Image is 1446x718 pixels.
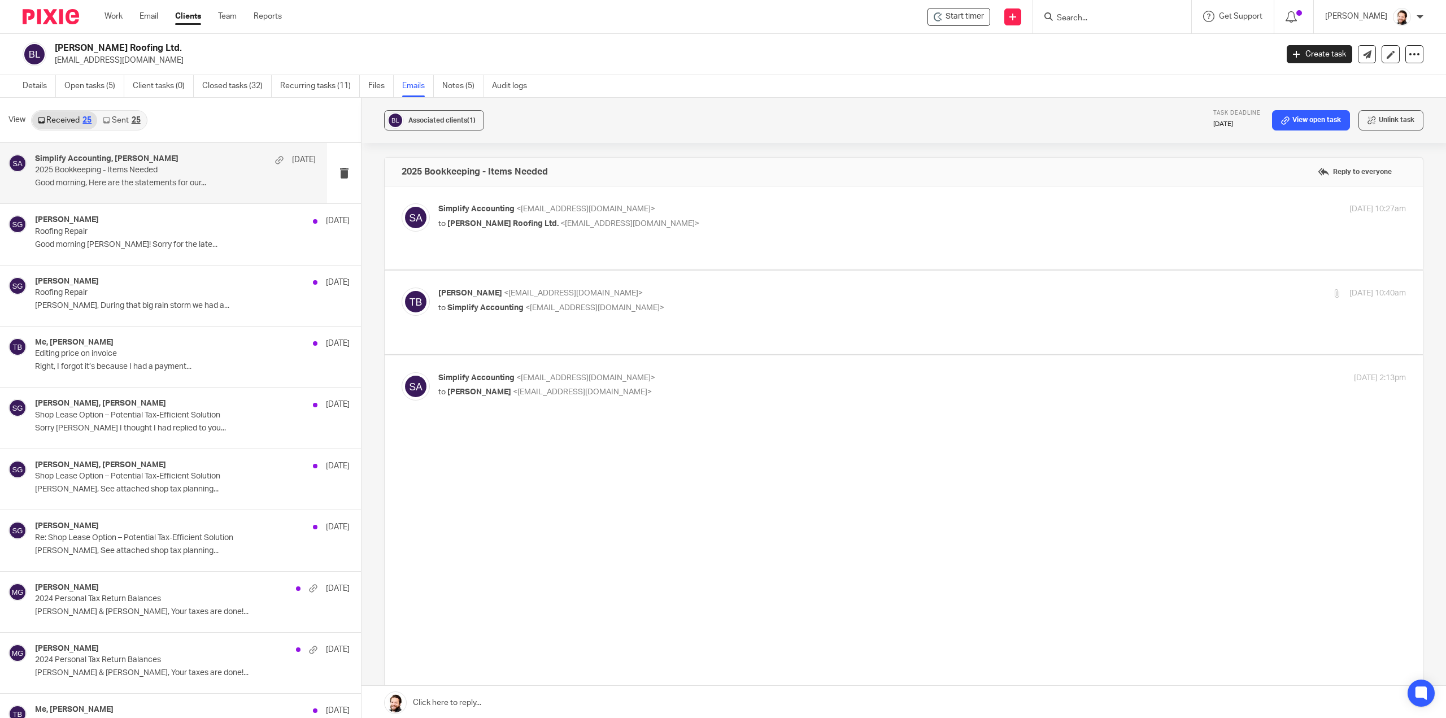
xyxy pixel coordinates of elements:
[1272,110,1350,130] a: View open task
[35,594,287,604] p: 2024 Personal Tax Return Balances
[1213,120,1261,129] p: [DATE]
[1056,14,1157,24] input: Search
[23,42,46,66] img: svg%3E
[35,166,260,175] p: 2025 Bookkeeping - Items Needed
[326,277,350,288] p: [DATE]
[438,220,446,228] span: to
[8,583,27,601] img: svg%3E
[35,227,287,237] p: Roofing Repair
[254,11,282,22] a: Reports
[438,388,446,396] span: to
[8,338,27,356] img: svg%3E
[326,705,350,716] p: [DATE]
[140,11,158,22] a: Email
[35,472,287,481] p: Shop Lease Option – Potential Tax-Efficient Solution
[8,460,27,478] img: svg%3E
[326,399,350,410] p: [DATE]
[82,116,92,124] div: 25
[35,154,178,164] h4: Simplify Accounting, [PERSON_NAME]
[133,75,194,97] a: Client tasks (0)
[97,111,146,129] a: Sent25
[438,205,515,213] span: Simplify Accounting
[8,114,25,126] span: View
[55,55,1270,66] p: [EMAIL_ADDRESS][DOMAIN_NAME]
[438,304,446,312] span: to
[35,644,99,654] h4: [PERSON_NAME]
[32,111,97,129] a: Received25
[1213,110,1261,116] span: Task deadline
[1358,110,1423,130] button: Unlink task
[23,9,79,24] img: Pixie
[1325,11,1387,22] p: [PERSON_NAME]
[492,75,535,97] a: Audit logs
[35,583,99,593] h4: [PERSON_NAME]
[35,411,287,420] p: Shop Lease Option – Potential Tax-Efficient Solution
[1349,288,1406,299] p: [DATE] 10:40am
[8,277,27,295] img: svg%3E
[132,116,141,124] div: 25
[516,374,655,382] span: <[EMAIL_ADDRESS][DOMAIN_NAME]>
[35,485,350,494] p: [PERSON_NAME], See attached shop tax planning...
[513,388,652,396] span: <[EMAIL_ADDRESS][DOMAIN_NAME]>
[384,110,484,130] button: Associated clients(1)
[292,154,316,166] p: [DATE]
[438,289,502,297] span: [PERSON_NAME]
[8,644,27,662] img: svg%3E
[55,42,1027,54] h2: [PERSON_NAME] Roofing Ltd.
[35,349,287,359] p: Editing price on invoice
[326,583,350,594] p: [DATE]
[8,154,27,172] img: svg%3E
[35,179,316,188] p: Good morning, Here are the statements for our...
[447,388,511,396] span: [PERSON_NAME]
[408,117,476,124] span: Associated clients
[504,289,643,297] span: <[EMAIL_ADDRESS][DOMAIN_NAME]>
[202,75,272,97] a: Closed tasks (32)
[402,288,430,316] img: svg%3E
[1287,45,1352,63] a: Create task
[35,338,114,347] h4: Me, [PERSON_NAME]
[946,11,984,23] span: Start timer
[8,215,27,233] img: svg%3E
[64,75,124,97] a: Open tasks (5)
[35,521,99,531] h4: [PERSON_NAME]
[525,304,664,312] span: <[EMAIL_ADDRESS][DOMAIN_NAME]>
[35,533,287,543] p: Re: Shop Lease Option – Potential Tax-Efficient Solution
[218,11,237,22] a: Team
[35,655,287,665] p: 2024 Personal Tax Return Balances
[1349,203,1406,215] p: [DATE] 10:27am
[35,460,166,470] h4: [PERSON_NAME], [PERSON_NAME]
[326,521,350,533] p: [DATE]
[35,705,114,715] h4: Me, [PERSON_NAME]
[35,607,350,617] p: [PERSON_NAME] & [PERSON_NAME], Your taxes are done!...
[447,304,524,312] span: Simplify Accounting
[402,75,434,97] a: Emails
[438,374,515,382] span: Simplify Accounting
[467,117,476,124] span: (1)
[35,668,350,678] p: [PERSON_NAME] & [PERSON_NAME], Your taxes are done!...
[35,301,350,311] p: [PERSON_NAME], During that big rain storm we had a...
[35,399,166,408] h4: [PERSON_NAME], [PERSON_NAME]
[402,372,430,401] img: svg%3E
[326,215,350,227] p: [DATE]
[1354,372,1406,384] p: [DATE] 2:13pm
[35,546,350,556] p: [PERSON_NAME], See attached shop tax planning...
[1393,8,1411,26] img: Jayde%20Headshot.jpg
[8,521,27,539] img: svg%3E
[1219,12,1262,20] span: Get Support
[175,11,201,22] a: Clients
[368,75,394,97] a: Files
[402,166,548,177] h4: 2025 Bookkeeping - Items Needed
[280,75,360,97] a: Recurring tasks (11)
[326,644,350,655] p: [DATE]
[326,460,350,472] p: [DATE]
[326,338,350,349] p: [DATE]
[402,203,430,232] img: svg%3E
[35,215,99,225] h4: [PERSON_NAME]
[35,362,350,372] p: Right, I forgot it’s because I had a payment...
[35,277,99,286] h4: [PERSON_NAME]
[560,220,699,228] span: <[EMAIL_ADDRESS][DOMAIN_NAME]>
[35,424,350,433] p: Sorry [PERSON_NAME] I thought I had replied to you...
[516,205,655,213] span: <[EMAIL_ADDRESS][DOMAIN_NAME]>
[447,220,559,228] span: [PERSON_NAME] Roofing Ltd.
[387,112,404,129] img: svg%3E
